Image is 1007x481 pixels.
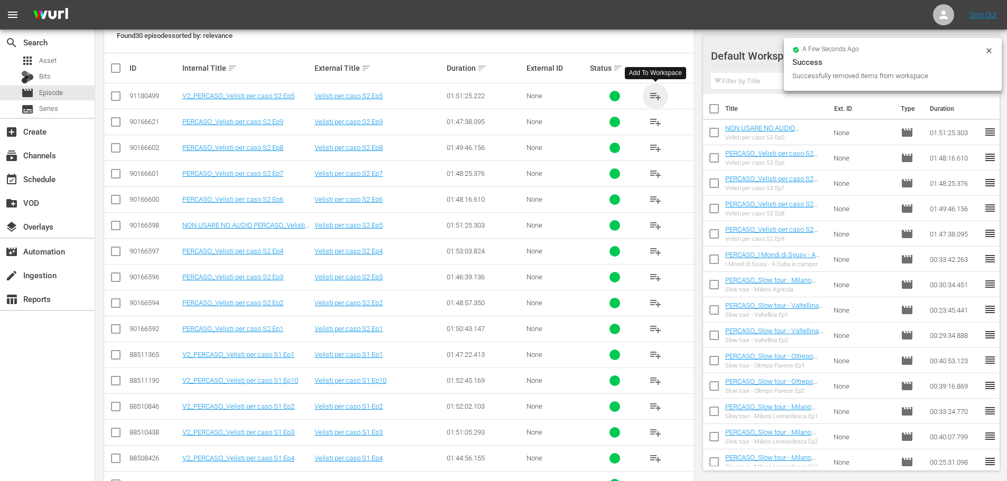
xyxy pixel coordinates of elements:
[526,351,587,359] div: None
[182,273,283,281] a: PERCASO_Velisti per caso S2 Ep3
[643,83,668,109] button: playlist_add
[984,303,996,316] span: reorder
[590,62,640,74] div: Status
[130,402,179,410] div: 88510846
[984,227,996,240] span: reorder
[5,221,18,233] span: Overlays
[182,325,283,333] a: PERCASO_Velisti per caso S2 Ep1
[447,247,523,255] div: 01:53:03.824
[130,273,179,281] div: 90166596
[182,92,294,100] a: V2_PERCASO_Velisti per caso S2 Ep5
[315,299,383,307] a: Velisti per caso S2 Ep2
[182,62,311,74] div: Internal Title
[984,151,996,164] span: reorder
[182,299,283,307] a: PERCASO_Velisti per caso S2 Ep2
[6,8,19,21] span: menu
[649,142,662,154] span: playlist_add
[649,323,662,335] span: playlist_add
[984,354,996,366] span: reorder
[315,221,383,229] a: Velisti per caso S2 Ep5
[649,271,662,284] span: playlist_add
[901,405,913,418] span: Episode
[829,297,897,323] td: None
[901,354,913,367] span: Episode
[315,169,383,177] a: Velisti per caso S2 Ep7
[447,92,523,100] div: 01:51:25.222
[725,175,818,191] a: PERCASO_Velisti per caso S2 Ep7
[649,116,662,128] span: playlist_add
[792,56,993,69] div: Success
[926,399,984,424] td: 00:33:24.770
[5,197,18,210] span: VOD
[130,92,179,100] div: 91180499
[643,213,668,238] button: playlist_add
[643,135,668,161] button: playlist_add
[901,329,913,342] span: Episode
[447,351,523,359] div: 01:47:22.413
[182,221,309,237] a: NON USARE NO AUDIO PERCASO_Velisti per caso S2 Ep5
[526,325,587,333] div: None
[21,71,34,83] div: Bits
[901,253,913,266] span: Episode
[5,126,18,138] span: Create
[526,118,587,126] div: None
[182,118,283,126] a: PERCASO_Velisti per caso S2 Ep9
[901,380,913,392] span: Episode
[315,273,383,281] a: Velisti per caso S2 Ep3
[711,41,981,71] div: Default Workspace
[969,11,997,19] a: Sign Out
[447,273,523,281] div: 01:46:39.136
[130,64,179,72] div: ID
[447,299,523,307] div: 01:48:57.350
[725,261,825,268] div: I Mondi di Syusy - A Cuba in camper
[643,316,668,342] button: playlist_add
[901,430,913,443] span: Episode
[829,120,897,145] td: None
[725,225,818,241] a: PERCASO_Velisti per caso S2 Ep9
[725,413,825,420] div: Slow tour - Milano Leonardesca Ep1
[926,221,984,247] td: 01:47:38.095
[526,428,587,436] div: None
[182,247,283,255] a: PERCASO_Velisti per caso S2 Ep4
[5,36,18,49] span: Search
[629,69,682,78] div: Add To Workspace
[182,428,294,436] a: V2_PERCASO_Velisti per caso S1 Ep3
[643,187,668,212] button: playlist_add
[39,88,63,98] span: Episode
[725,149,818,165] a: PERCASO_Velisti per caso S2 Ep6
[649,90,662,102] span: playlist_add
[649,297,662,309] span: playlist_add
[923,94,987,124] th: Duration
[130,247,179,255] div: 90166597
[5,173,18,186] span: Schedule
[984,176,996,189] span: reorder
[926,171,984,196] td: 01:48:25.376
[526,195,587,203] div: None
[829,247,897,272] td: None
[725,94,828,124] th: Title
[39,71,51,82] span: Bits
[526,144,587,152] div: None
[926,247,984,272] td: 00:33:42.263
[39,55,57,66] span: Asset
[984,455,996,468] span: reorder
[21,103,34,116] span: Series
[643,394,668,419] button: playlist_add
[182,144,283,152] a: PERCASO_Velisti per caso S2 Ep8
[21,54,34,67] span: Asset
[315,325,383,333] a: Velisti per caso S2 Ep1
[984,404,996,417] span: reorder
[725,378,817,393] a: PERCASO_Slow tour - Oltrepo Pavese Ep2
[643,446,668,471] button: playlist_add
[526,454,587,462] div: None
[130,376,179,384] div: 88511190
[725,352,817,368] a: PERCASO_Slow tour - Oltrepo Pavese Ep1
[725,337,825,344] div: Slow tour - Valtellina Ep2
[643,239,668,264] button: playlist_add
[315,92,383,100] a: Velisti per caso S2 Ep5
[829,196,897,221] td: None
[984,379,996,392] span: reorder
[725,124,814,148] a: NON USARE NO AUDIO PERCASO_Velisti per caso S2 Ep5
[649,426,662,439] span: playlist_add
[526,247,587,255] div: None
